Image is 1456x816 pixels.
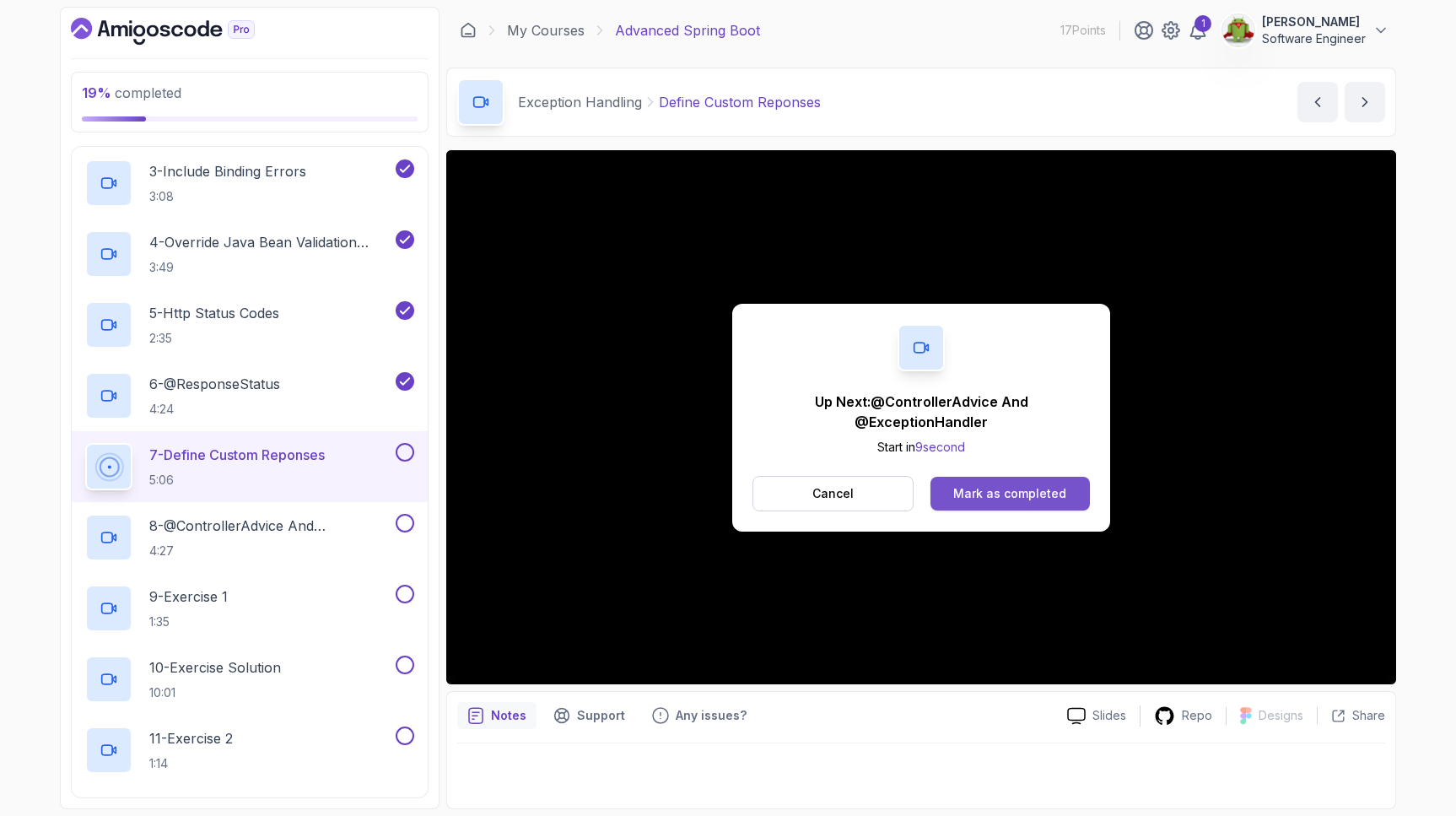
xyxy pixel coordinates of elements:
[953,485,1066,502] div: Mark as completed
[446,150,1396,684] iframe: 8 - Define Custom Reponses
[1262,14,1366,30] p: [PERSON_NAME]
[1262,30,1366,47] p: Software Engineer
[149,516,392,536] p: 8 - @ControllerAdvice And @ExceptionHandler
[71,18,294,45] a: Dashboard
[752,439,1090,456] p: Start in
[1141,705,1226,727] a: Repo
[149,161,306,181] p: 3 - Include Binding Errors
[1194,15,1211,32] div: 1
[1352,707,1385,724] p: Share
[85,301,414,349] button: 5-Http Status Codes2:35
[85,656,414,703] button: 10-Exercise Solution10:01
[149,586,228,607] p: 9 - Exercise 1
[1222,14,1254,46] img: user profile image
[491,707,526,724] p: Notes
[85,159,414,207] button: 3-Include Binding Errors3:08
[1054,707,1140,725] a: Slides
[1221,14,1389,47] button: user profile image[PERSON_NAME]Software Engineer
[1297,82,1338,122] button: previous content
[85,514,414,561] button: 8-@ControllerAdvice And @ExceptionHandler4:27
[930,477,1090,511] button: Mark as completed
[85,230,414,278] button: 4-Override Java Bean Validation Messages3:49
[149,684,281,701] p: 10:01
[149,330,279,347] p: 2:35
[1345,82,1385,122] button: next content
[1188,20,1208,41] a: 1
[460,22,477,39] a: Dashboard
[85,443,414,490] button: 7-Define Custom Reponses5:06
[149,401,280,418] p: 4:24
[149,232,392,252] p: 4 - Override Java Bean Validation Messages
[149,728,233,748] p: 11 - Exercise 2
[149,613,228,630] p: 1:35
[642,702,757,729] button: Feedback button
[149,657,281,678] p: 10 - Exercise Solution
[1317,707,1385,724] button: Share
[149,543,392,559] p: 4:27
[1259,707,1303,724] p: Designs
[149,445,325,465] p: 7 - Define Custom Reponses
[676,707,747,724] p: Any issues?
[149,472,325,489] p: 5:06
[149,303,279,323] p: 5 - Http Status Codes
[149,259,392,276] p: 3:49
[149,188,306,205] p: 3:08
[1092,707,1126,724] p: Slides
[457,702,537,729] button: notes button
[577,707,625,724] p: Support
[85,585,414,632] button: 9-Exercise 11:35
[82,84,181,101] span: completed
[615,20,760,41] p: Advanced Spring Boot
[752,392,1090,432] p: Up Next: @ControllerAdvice And @ExceptionHandler
[1182,707,1212,724] p: Repo
[149,374,280,394] p: 6 - @ResponseStatus
[85,727,414,774] button: 11-Exercise 21:14
[1060,22,1106,39] p: 17 Points
[82,84,111,101] span: 19 %
[507,20,585,41] a: My Courses
[543,702,635,729] button: Support button
[149,755,233,772] p: 1:14
[915,440,965,454] span: 9 second
[659,92,821,112] p: Define Custom Reponses
[812,485,854,502] p: Cancel
[518,92,642,112] p: Exception Handling
[752,476,914,511] button: Cancel
[85,372,414,419] button: 6-@ResponseStatus4:24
